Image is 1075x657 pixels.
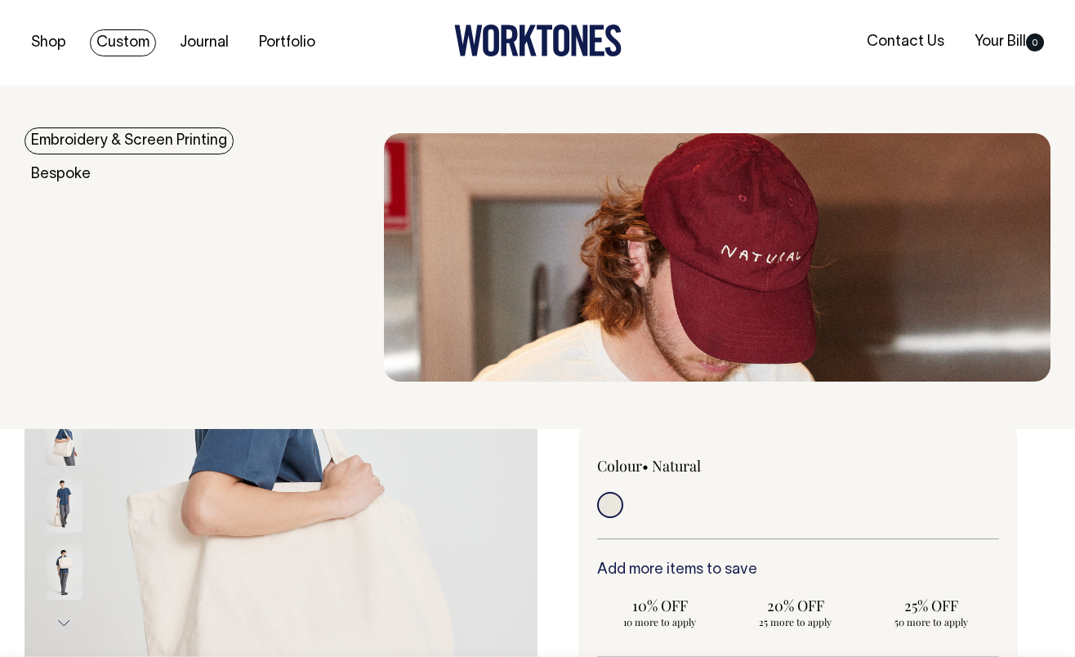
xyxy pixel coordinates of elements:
[968,29,1050,56] a: Your Bill0
[733,591,859,633] input: 20% OFF 25 more to apply
[46,409,83,466] img: natural
[1026,34,1044,51] span: 0
[25,127,234,154] a: Embroidery & Screen Printing
[597,591,723,633] input: 10% OFF 10 more to apply
[51,605,76,641] button: Next
[25,161,97,188] a: Bespoke
[868,591,994,633] input: 25% OFF 50 more to apply
[877,596,986,615] span: 25% OFF
[605,596,715,615] span: 10% OFF
[652,456,701,476] label: Natural
[90,29,156,56] a: Custom
[741,615,850,628] span: 25 more to apply
[384,133,1050,382] img: embroidery & Screen Printing
[252,29,322,56] a: Portfolio
[877,615,986,628] span: 50 more to apply
[642,456,649,476] span: •
[46,476,83,533] img: natural
[741,596,850,615] span: 20% OFF
[597,456,758,476] div: Colour
[25,29,73,56] a: Shop
[46,543,83,600] img: natural
[597,562,999,579] h6: Add more items to save
[860,29,951,56] a: Contact Us
[173,29,235,56] a: Journal
[605,615,715,628] span: 10 more to apply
